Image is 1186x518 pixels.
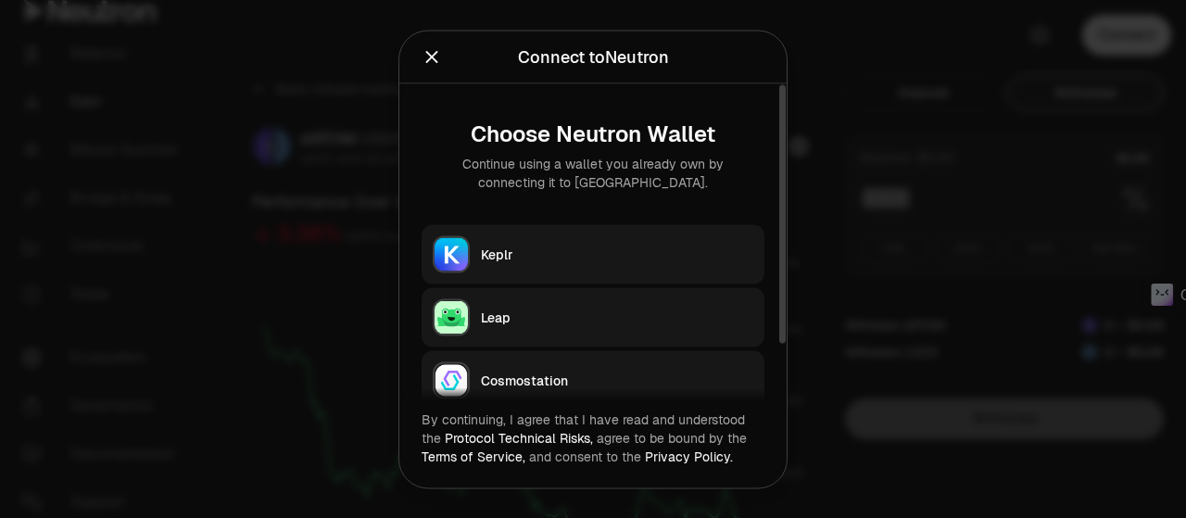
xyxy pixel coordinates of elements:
[422,448,525,464] a: Terms of Service,
[645,448,733,464] a: Privacy Policy.
[481,245,753,263] div: Keplr
[422,287,764,347] button: LeapLeap
[435,300,468,334] img: Leap
[445,429,593,446] a: Protocol Technical Risks,
[422,350,764,410] button: CosmostationCosmostation
[436,120,750,146] div: Choose Neutron Wallet
[435,237,468,271] img: Keplr
[481,308,753,326] div: Leap
[481,371,753,389] div: Cosmostation
[422,224,764,284] button: KeplrKeplr
[422,410,764,465] div: By continuing, I agree that I have read and understood the agree to be bound by the and consent t...
[435,363,468,397] img: Cosmostation
[436,154,750,191] div: Continue using a wallet you already own by connecting it to [GEOGRAPHIC_DATA].
[518,44,669,69] div: Connect to Neutron
[422,44,442,69] button: Close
